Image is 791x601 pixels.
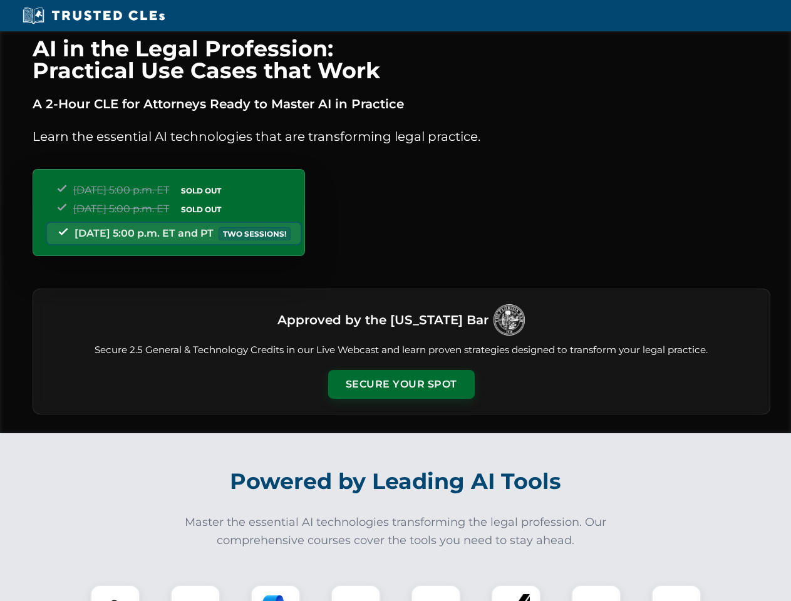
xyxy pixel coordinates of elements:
p: Learn the essential AI technologies that are transforming legal practice. [33,126,770,146]
h2: Powered by Leading AI Tools [49,460,743,503]
span: SOLD OUT [177,184,225,197]
h1: AI in the Legal Profession: Practical Use Cases that Work [33,38,770,81]
img: Trusted CLEs [19,6,168,25]
p: A 2-Hour CLE for Attorneys Ready to Master AI in Practice [33,94,770,114]
span: [DATE] 5:00 p.m. ET [73,203,169,215]
button: Secure Your Spot [328,370,475,399]
p: Secure 2.5 General & Technology Credits in our Live Webcast and learn proven strategies designed ... [48,343,755,357]
span: SOLD OUT [177,203,225,216]
img: Logo [494,304,525,336]
p: Master the essential AI technologies transforming the legal profession. Our comprehensive courses... [177,513,615,550]
span: [DATE] 5:00 p.m. ET [73,184,169,196]
h3: Approved by the [US_STATE] Bar [277,309,489,331]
